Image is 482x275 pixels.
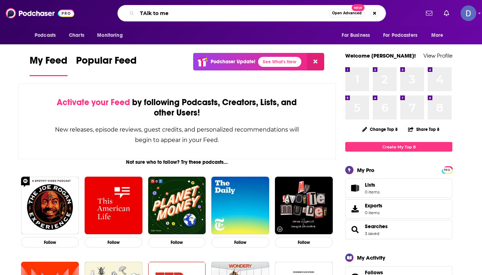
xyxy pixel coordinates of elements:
[30,29,65,42] button: open menu
[211,59,255,65] p: Podchaser Update!
[443,167,451,173] span: PRO
[342,30,370,40] span: For Business
[383,30,417,40] span: For Podcasters
[148,237,206,247] button: Follow
[365,182,380,188] span: Lists
[117,5,386,21] div: Search podcasts, credits, & more...
[54,124,300,145] div: New releases, episode reviews, guest credits, and personalized recommendations will begin to appe...
[211,237,269,247] button: Follow
[258,57,301,67] a: See What's New
[357,254,385,261] div: My Activity
[85,237,142,247] button: Follow
[275,237,333,247] button: Follow
[137,8,329,19] input: Search podcasts, credits, & more...
[348,225,362,235] a: Searches
[345,199,452,218] a: Exports
[345,52,416,59] a: Welcome [PERSON_NAME]!
[211,177,269,235] img: The Daily
[357,167,375,173] div: My Pro
[365,202,382,209] span: Exports
[76,54,137,76] a: Popular Feed
[365,190,380,195] span: 0 items
[358,125,402,134] button: Change Top 8
[92,29,132,42] button: open menu
[423,7,435,19] a: Show notifications dropdown
[35,30,56,40] span: Podcasts
[443,167,451,172] a: PRO
[348,183,362,193] span: Lists
[64,29,89,42] a: Charts
[345,220,452,239] span: Searches
[345,142,452,152] a: Create My Top 8
[461,5,476,21] button: Show profile menu
[378,29,428,42] button: open menu
[148,177,206,235] img: Planet Money
[57,97,130,108] span: Activate your Feed
[461,5,476,21] span: Logged in as dianawurster
[365,210,382,215] span: 0 items
[408,122,440,136] button: Share Top 8
[76,54,137,71] span: Popular Feed
[352,4,365,11] span: New
[431,30,443,40] span: More
[365,231,379,236] a: 3 saved
[365,182,375,188] span: Lists
[332,11,362,15] span: Open Advanced
[365,223,388,230] a: Searches
[6,6,74,20] img: Podchaser - Follow, Share and Rate Podcasts
[461,5,476,21] img: User Profile
[423,52,452,59] a: View Profile
[275,177,333,235] img: My Favorite Murder with Karen Kilgariff and Georgia Hardstark
[329,9,365,18] button: Open AdvancedNew
[21,177,79,235] img: The Joe Rogan Experience
[30,54,67,76] a: My Feed
[30,54,67,71] span: My Feed
[345,178,452,198] a: Lists
[54,97,300,118] div: by following Podcasts, Creators, Lists, and other Users!
[348,204,362,214] span: Exports
[21,237,79,247] button: Follow
[337,29,379,42] button: open menu
[426,29,452,42] button: open menu
[97,30,122,40] span: Monitoring
[69,30,84,40] span: Charts
[18,159,336,165] div: Not sure who to follow? Try these podcasts...
[85,177,142,235] img: This American Life
[441,7,452,19] a: Show notifications dropdown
